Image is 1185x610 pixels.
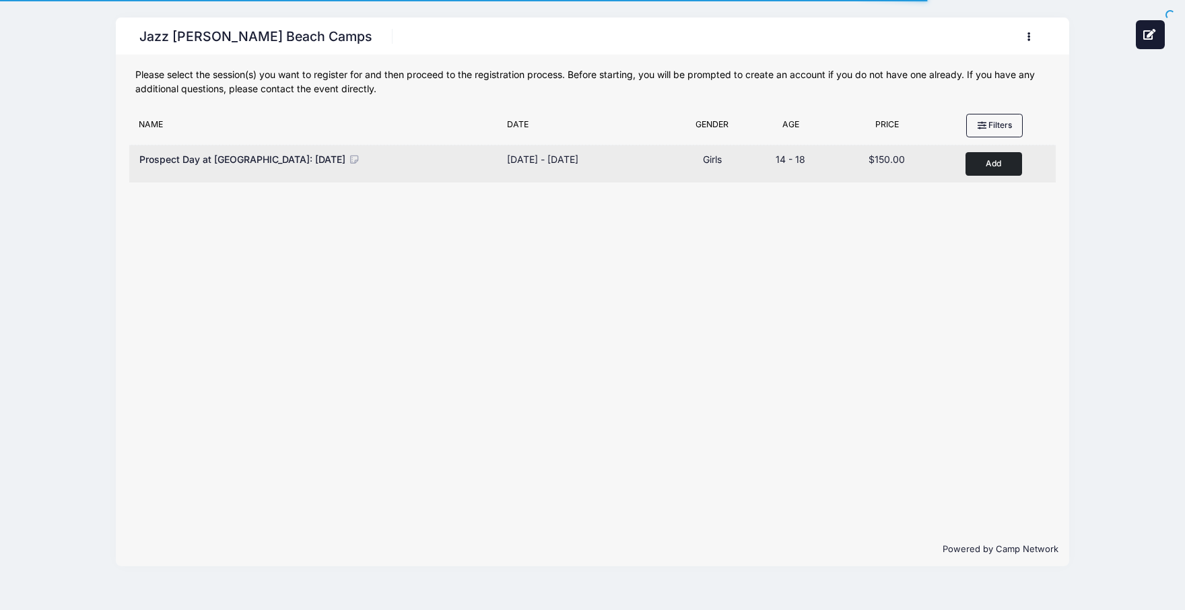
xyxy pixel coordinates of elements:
[135,68,1050,96] div: Please select the session(s) you want to register for and then proceed to the registration proces...
[127,543,1058,556] p: Powered by Camp Network
[966,152,1022,176] button: Add
[139,154,345,165] span: Prospect Day at [GEOGRAPHIC_DATA]: [DATE]
[135,25,377,48] h1: Jazz [PERSON_NAME] Beach Camps
[675,118,749,137] div: Gender
[132,118,500,137] div: Name
[500,118,675,137] div: Date
[776,154,805,165] span: 14 - 18
[869,154,905,165] span: $150.00
[703,154,722,165] span: Girls
[832,118,943,137] div: Price
[749,118,832,137] div: Age
[507,152,578,166] div: [DATE] - [DATE]
[966,114,1023,137] button: Filters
